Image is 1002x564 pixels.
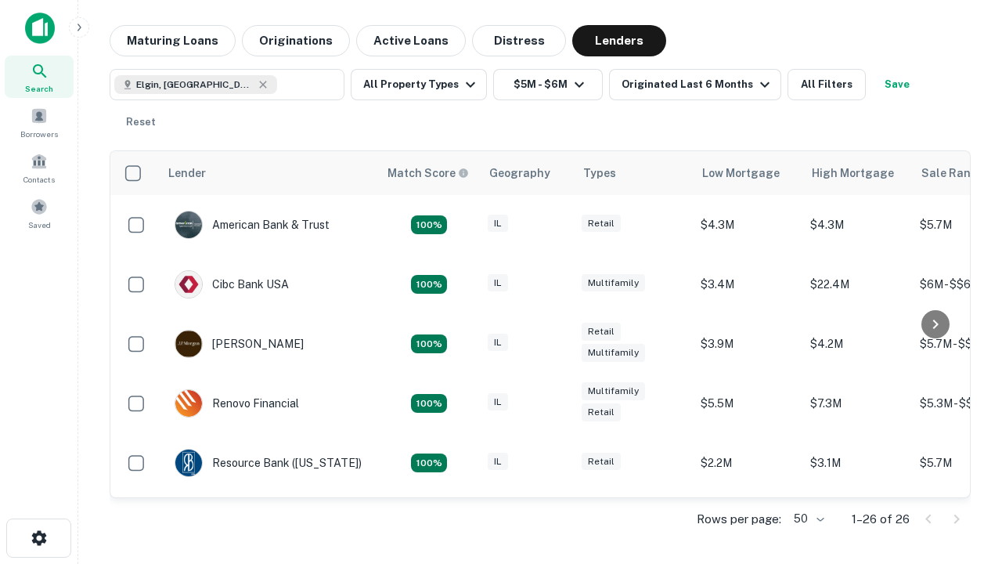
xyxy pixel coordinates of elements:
p: Rows per page: [697,510,781,529]
button: Originated Last 6 Months [609,69,781,100]
button: Originations [242,25,350,56]
div: Low Mortgage [702,164,780,183]
div: Capitalize uses an advanced AI algorithm to match your search with the best lender. The match sco... [387,164,469,182]
div: Geography [489,164,550,183]
button: Distress [472,25,566,56]
button: $5M - $6M [493,69,603,100]
div: IL [488,334,508,352]
div: IL [488,215,508,233]
div: 50 [788,508,827,530]
div: High Mortgage [812,164,894,183]
img: capitalize-icon.png [25,13,55,44]
button: Lenders [572,25,666,56]
td: $3.1M [802,433,912,493]
p: 1–26 of 26 [852,510,910,529]
button: Save your search to get updates of matches that match your search criteria. [872,69,922,100]
th: Low Mortgage [693,151,802,195]
td: $4M [693,493,802,552]
img: picture [175,390,202,417]
div: Multifamily [582,382,645,400]
div: Retail [582,403,621,421]
span: Borrowers [20,128,58,140]
button: Reset [116,107,166,138]
div: American Bank & Trust [175,211,330,239]
td: $3.4M [693,255,802,314]
a: Saved [5,192,74,234]
td: $2.2M [693,433,802,493]
div: [PERSON_NAME] [175,330,304,358]
div: Originated Last 6 Months [622,75,774,94]
div: IL [488,393,508,411]
div: Lender [168,164,206,183]
span: Search [25,82,53,95]
div: IL [488,453,508,471]
div: Multifamily [582,344,645,362]
img: picture [175,271,202,298]
th: Capitalize uses an advanced AI algorithm to match your search with the best lender. The match sco... [378,151,480,195]
div: Resource Bank ([US_STATE]) [175,449,362,477]
td: $4.3M [802,195,912,255]
div: Retail [582,323,621,341]
h6: Match Score [387,164,466,182]
th: Lender [159,151,378,195]
a: Search [5,56,74,98]
span: Elgin, [GEOGRAPHIC_DATA], [GEOGRAPHIC_DATA] [136,78,254,92]
div: IL [488,274,508,292]
button: Active Loans [356,25,466,56]
div: Multifamily [582,274,645,292]
div: Matching Properties: 4, hasApolloMatch: undefined [411,394,447,413]
span: Contacts [23,173,55,186]
div: Cibc Bank USA [175,270,289,298]
div: Types [583,164,616,183]
td: $22.4M [802,255,912,314]
a: Borrowers [5,101,74,143]
th: Types [574,151,693,195]
div: Matching Properties: 4, hasApolloMatch: undefined [411,454,447,472]
img: picture [175,211,202,238]
div: Matching Properties: 7, hasApolloMatch: undefined [411,215,447,234]
div: Retail [582,453,621,471]
img: picture [175,331,202,357]
td: $3.9M [693,314,802,374]
img: picture [175,450,202,476]
td: $7.3M [802,374,912,433]
iframe: Chat Widget [924,439,1002,514]
td: $4.3M [693,195,802,255]
td: $4M [802,493,912,552]
th: Geography [480,151,574,195]
div: Matching Properties: 4, hasApolloMatch: undefined [411,334,447,353]
div: Retail [582,215,621,233]
a: Contacts [5,146,74,189]
th: High Mortgage [802,151,912,195]
div: Matching Properties: 4, hasApolloMatch: undefined [411,275,447,294]
button: Maturing Loans [110,25,236,56]
button: All Filters [788,69,866,100]
td: $4.2M [802,314,912,374]
span: Saved [28,219,51,231]
td: $5.5M [693,374,802,433]
div: Renovo Financial [175,389,299,418]
button: All Property Types [351,69,487,100]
